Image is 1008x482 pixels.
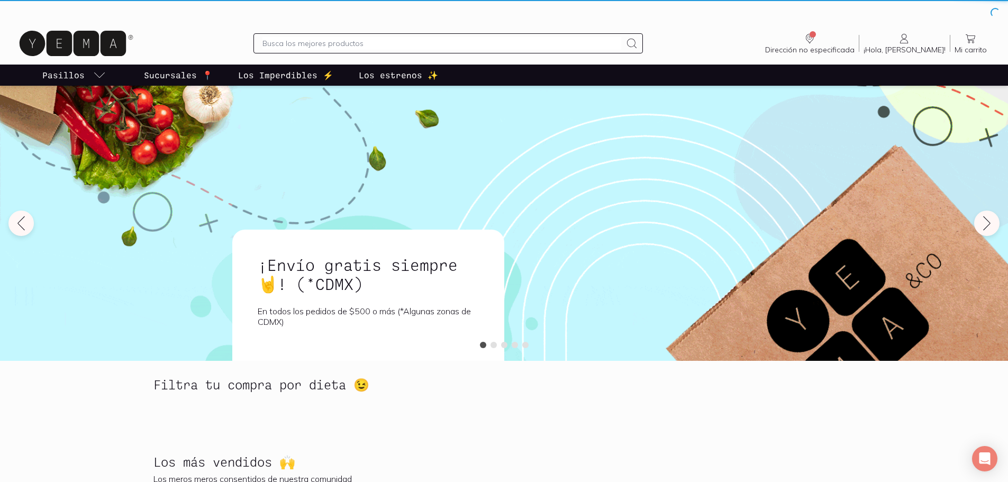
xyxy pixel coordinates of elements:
a: Los Imperdibles ⚡️ [236,65,335,86]
span: ¡Hola, [PERSON_NAME]! [864,45,946,54]
p: Sucursales 📍 [144,69,213,81]
h1: ¡Envío gratis siempre🤘! (*CDMX) [258,255,479,293]
div: Open Intercom Messenger [972,446,997,471]
a: ¡Hola, [PERSON_NAME]! [859,32,950,54]
span: Dirección no especificada [765,45,855,54]
a: Los estrenos ✨ [357,65,440,86]
p: Pasillos [42,69,85,81]
input: Busca los mejores productos [262,37,621,50]
a: Sucursales 📍 [142,65,215,86]
a: Mi carrito [950,32,991,54]
p: Los estrenos ✨ [359,69,438,81]
a: Dirección no especificada [761,32,859,54]
a: pasillo-todos-link [40,65,108,86]
span: Mi carrito [955,45,987,54]
h2: Los más vendidos 🙌 [153,455,295,469]
p: En todos los pedidos de $500 o más (*Algunas zonas de CDMX) [258,306,479,327]
p: Los Imperdibles ⚡️ [238,69,333,81]
h2: Filtra tu compra por dieta 😉 [153,378,369,392]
